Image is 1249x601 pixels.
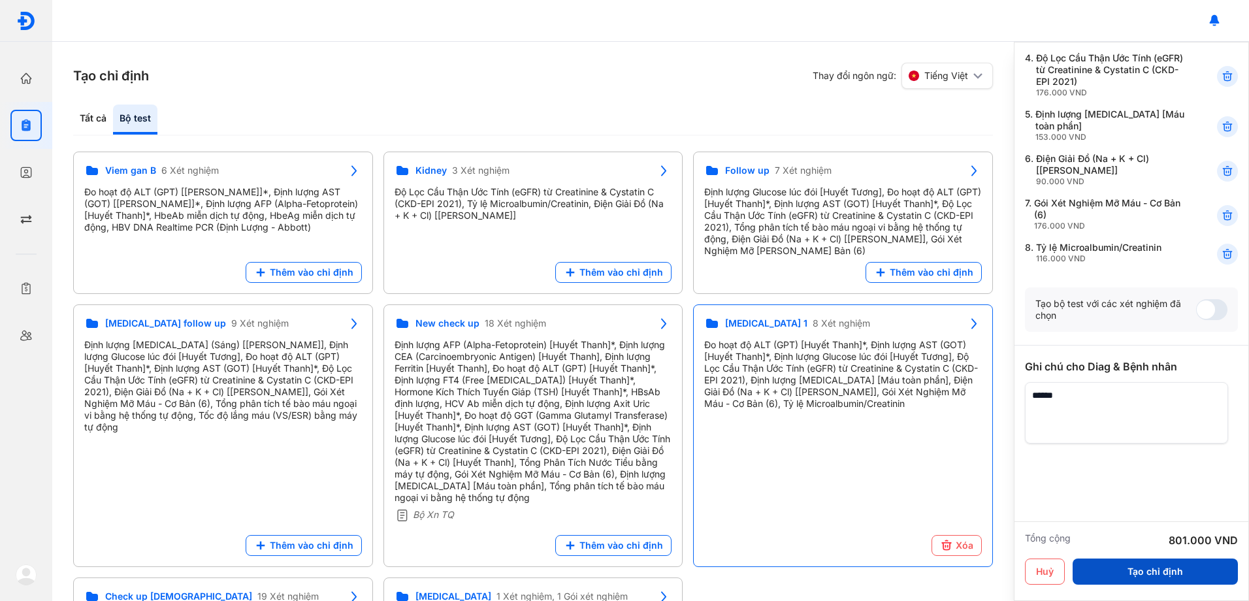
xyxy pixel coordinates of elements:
[1035,298,1196,321] div: Tạo bộ test với các xét nghiệm đã chọn
[270,540,353,551] span: Thêm vào chỉ định
[84,339,362,433] div: Định lượng [MEDICAL_DATA] (Sáng) [[PERSON_NAME]], Định lượng Glucose lúc đói [Huyết Tương], Đo ho...
[725,317,807,329] span: [MEDICAL_DATA] 1
[1025,532,1071,548] div: Tổng cộng
[956,540,973,551] span: Xóa
[1073,559,1238,585] button: Tạo chỉ định
[924,70,968,82] span: Tiếng Việt
[1036,253,1161,264] div: 116.000 VND
[84,186,362,233] div: Đo hoạt độ ALT (GPT) [[PERSON_NAME]]*, Định lượng AST (GOT) [[PERSON_NAME]]*, Định lượng AFP (Alp...
[1035,108,1185,142] div: Định lượng [MEDICAL_DATA] [Máu toàn phần]
[1034,221,1185,231] div: 176.000 VND
[725,165,770,176] span: Follow up
[16,564,37,585] img: logo
[1025,52,1185,98] div: 4.
[246,262,362,283] button: Thêm vào chỉ định
[1169,532,1238,548] div: 801.000 VND
[1025,559,1065,585] button: Huỷ
[105,317,226,329] span: [MEDICAL_DATA] follow up
[1025,153,1185,187] div: 6.
[395,339,672,504] div: Định lượng AFP (Alpha-Fetoprotein) [Huyết Thanh]*, Định lượng CEA (Carcinoembryonic Antigen) [Huy...
[246,535,362,556] button: Thêm vào chỉ định
[161,165,219,176] span: 6 Xét nghiệm
[932,535,982,556] button: Xóa
[555,262,672,283] button: Thêm vào chỉ định
[1025,359,1238,374] div: Ghi chú cho Diag & Bệnh nhân
[1036,242,1161,264] div: Tỷ lệ Microalbumin/Creatinin
[1035,132,1185,142] div: 153.000 VND
[579,267,663,278] span: Thêm vào chỉ định
[73,67,149,85] h3: Tạo chỉ định
[1036,88,1185,98] div: 176.000 VND
[415,317,479,329] span: New check up
[813,317,870,329] span: 8 Xét nghiệm
[395,186,672,221] div: Độ Lọc Cầu Thận Ước Tính (eGFR) từ Creatinine & Cystatin C (CKD-EPI 2021), Tỷ lệ Microalbumin/Cre...
[16,11,36,31] img: logo
[1025,197,1185,231] div: 7.
[73,105,113,135] div: Tất cả
[890,267,973,278] span: Thêm vào chỉ định
[1034,197,1185,231] div: Gói Xét Nghiệm Mỡ Máu - Cơ Bản (6)
[415,165,447,176] span: Kidney
[452,165,510,176] span: 3 Xét nghiệm
[270,267,353,278] span: Thêm vào chỉ định
[579,540,663,551] span: Thêm vào chỉ định
[105,165,156,176] span: Viem gan B
[395,509,672,525] div: Bộ Xn TQ
[866,262,982,283] button: Thêm vào chỉ định
[1025,108,1185,142] div: 5.
[1036,176,1185,187] div: 90.000 VND
[704,339,982,410] div: Đo hoạt độ ALT (GPT) [Huyết Thanh]*, Định lượng AST (GOT) [Huyết Thanh]*, Định lượng Glucose lúc ...
[813,63,993,89] div: Thay đổi ngôn ngữ:
[555,535,672,556] button: Thêm vào chỉ định
[231,317,289,329] span: 9 Xét nghiệm
[704,186,982,257] div: Định lượng Glucose lúc đói [Huyết Tương], Đo hoạt độ ALT (GPT) [Huyết Thanh]*, Định lượng AST (GO...
[1036,52,1185,98] div: Độ Lọc Cầu Thận Ước Tính (eGFR) từ Creatinine & Cystatin C (CKD-EPI 2021)
[1025,242,1185,264] div: 8.
[485,317,546,329] span: 18 Xét nghiệm
[113,105,157,135] div: Bộ test
[1036,153,1185,187] div: Điện Giải Đồ (Na + K + Cl) [[PERSON_NAME]]
[775,165,832,176] span: 7 Xét nghiệm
